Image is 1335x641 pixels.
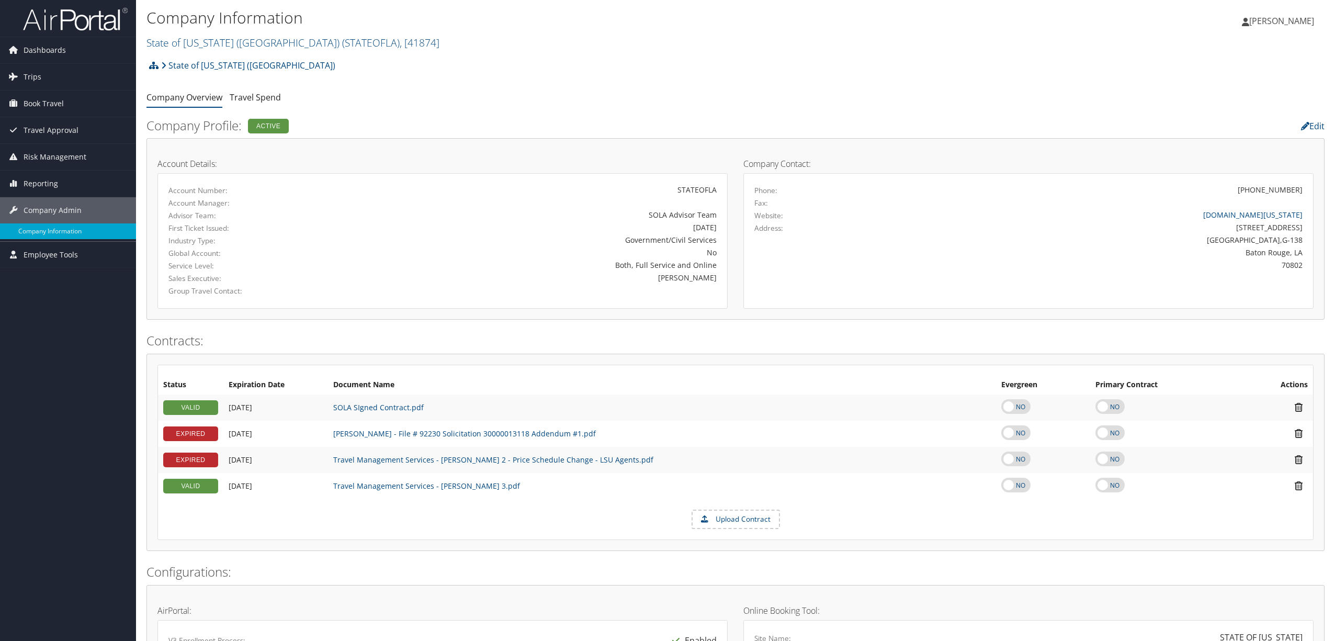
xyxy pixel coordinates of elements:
th: Expiration Date [223,376,328,395]
div: [PHONE_NUMBER] [1238,184,1303,195]
th: Document Name [328,376,996,395]
label: Industry Type: [168,235,341,246]
div: EXPIRED [163,453,218,467]
a: [PERSON_NAME] [1242,5,1325,37]
div: STATEOFLA [356,184,717,195]
label: Fax: [754,198,768,208]
span: [DATE] [229,402,252,412]
div: SOLA Advisor Team [356,209,717,220]
label: Upload Contract [693,511,779,528]
label: Account Number: [168,185,341,196]
a: SOLA SIgned Contract.pdf [333,402,424,412]
div: Add/Edit Date [229,403,323,412]
a: State of [US_STATE] ([GEOGRAPHIC_DATA]) [161,55,335,76]
label: Group Travel Contact: [168,286,341,296]
label: First Ticket Issued: [168,223,341,233]
label: Account Manager: [168,198,341,208]
i: Remove Contract [1289,428,1308,439]
span: [PERSON_NAME] [1249,15,1314,27]
span: Trips [24,64,41,90]
th: Actions [1237,376,1313,395]
label: Sales Executive: [168,273,341,284]
span: Risk Management [24,144,86,170]
h2: Contracts: [146,332,1325,350]
h4: Account Details: [157,160,728,168]
label: Address: [754,223,783,233]
a: Company Overview [146,92,222,103]
h2: Company Profile: [146,117,926,134]
a: Travel Spend [230,92,281,103]
span: [DATE] [229,481,252,491]
th: Primary Contract [1090,376,1237,395]
span: Travel Approval [24,117,78,143]
h4: Online Booking Tool: [743,606,1314,615]
label: Website: [754,210,783,221]
span: [DATE] [229,429,252,438]
div: Add/Edit Date [229,455,323,465]
label: Service Level: [168,261,341,271]
img: airportal-logo.png [23,7,128,31]
div: Active [248,119,289,133]
a: Travel Management Services - [PERSON_NAME] 2 - Price Schedule Change - LSU Agents.pdf [333,455,653,465]
div: No [356,247,717,258]
div: VALID [163,479,218,493]
div: [GEOGRAPHIC_DATA],G-138 [896,234,1303,245]
div: VALID [163,400,218,415]
div: Government/Civil Services [356,234,717,245]
span: ( STATEOFLA ) [342,36,400,50]
h2: Configurations: [146,563,1325,581]
div: EXPIRED [163,426,218,441]
label: Advisor Team: [168,210,341,221]
span: , [ 41874 ] [400,36,439,50]
a: State of [US_STATE] ([GEOGRAPHIC_DATA]) [146,36,439,50]
label: Global Account: [168,248,341,258]
div: [DATE] [356,222,717,233]
div: 70802 [896,260,1303,271]
span: Book Travel [24,91,64,117]
a: [DOMAIN_NAME][US_STATE] [1203,210,1303,220]
span: Employee Tools [24,242,78,268]
div: [PERSON_NAME] [356,272,717,283]
label: Phone: [754,185,777,196]
div: [STREET_ADDRESS] [896,222,1303,233]
i: Remove Contract [1289,402,1308,413]
span: [DATE] [229,455,252,465]
th: Evergreen [996,376,1090,395]
span: Dashboards [24,37,66,63]
div: Add/Edit Date [229,429,323,438]
h1: Company Information [146,7,932,29]
span: Reporting [24,171,58,197]
a: Travel Management Services - [PERSON_NAME] 3.pdf [333,481,520,491]
h4: Company Contact: [743,160,1314,168]
a: Edit [1301,120,1325,132]
i: Remove Contract [1289,480,1308,491]
h4: AirPortal: [157,606,728,615]
div: Baton Rouge, LA [896,247,1303,258]
a: [PERSON_NAME] - File # 92230 Solicitation 30000013118 Addendum #1.pdf [333,429,596,438]
div: Add/Edit Date [229,481,323,491]
div: Both, Full Service and Online [356,260,717,271]
i: Remove Contract [1289,454,1308,465]
span: Company Admin [24,197,82,223]
th: Status [158,376,223,395]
